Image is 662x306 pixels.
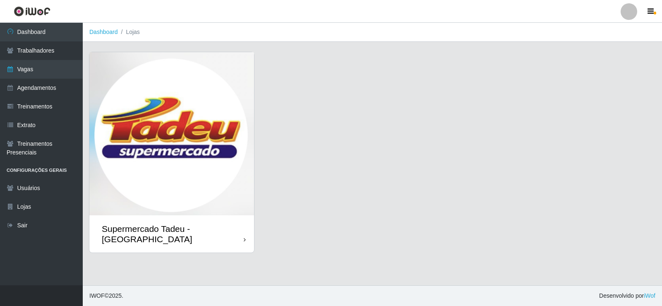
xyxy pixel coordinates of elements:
[599,292,655,300] span: Desenvolvido por
[644,292,655,299] a: iWof
[89,292,123,300] span: © 2025 .
[89,52,254,253] a: Supermercado Tadeu - [GEOGRAPHIC_DATA]
[89,52,254,215] img: cardImg
[102,224,244,244] div: Supermercado Tadeu - [GEOGRAPHIC_DATA]
[89,29,118,35] a: Dashboard
[14,6,50,17] img: CoreUI Logo
[83,23,662,42] nav: breadcrumb
[118,28,140,36] li: Lojas
[89,292,105,299] span: IWOF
